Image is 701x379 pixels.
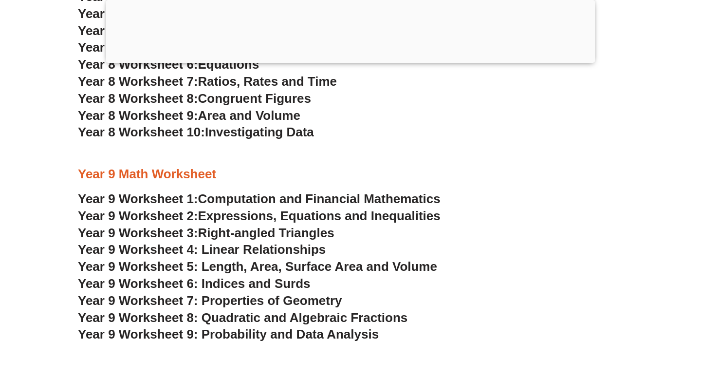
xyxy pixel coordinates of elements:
[78,310,407,325] a: Year 9 Worksheet 8: Quadratic and Algebraic Fractions
[198,208,441,223] span: Expressions, Equations and Inequalities
[78,259,437,274] a: Year 9 Worksheet 5: Length, Area, Surface Area and Volume
[78,74,198,89] span: Year 8 Worksheet 7:
[198,74,337,89] span: Ratios, Rates and Time
[78,327,379,341] a: Year 9 Worksheet 9: Probability and Data Analysis
[78,57,198,72] span: Year 8 Worksheet 6:
[78,91,311,106] a: Year 8 Worksheet 8:Congruent Figures
[78,6,368,21] a: Year 8 Worksheet 3:[PERSON_NAME]'s theorem
[78,125,205,139] span: Year 8 Worksheet 10:
[198,108,300,123] span: Area and Volume
[78,40,360,55] a: Year 8 Worksheet 5:Fractions and Percentages
[78,40,198,55] span: Year 8 Worksheet 5:
[78,191,198,206] span: Year 9 Worksheet 1:
[78,226,334,240] a: Year 9 Worksheet 3:Right-angled Triangles
[78,242,326,257] a: Year 9 Worksheet 4: Linear Relationships
[78,23,198,38] span: Year 8 Worksheet 4:
[78,57,259,72] a: Year 8 Worksheet 6:Equations
[78,191,441,206] a: Year 9 Worksheet 1:Computation and Financial Mathematics
[78,276,311,291] a: Year 9 Worksheet 6: Indices and Surds
[78,108,198,123] span: Year 8 Worksheet 9:
[78,23,263,38] a: Year 8 Worksheet 4:Probability
[198,91,311,106] span: Congruent Figures
[78,208,198,223] span: Year 9 Worksheet 2:
[198,191,441,206] span: Computation and Financial Mathematics
[78,108,300,123] a: Year 8 Worksheet 9:Area and Volume
[78,226,198,240] span: Year 9 Worksheet 3:
[78,91,198,106] span: Year 8 Worksheet 8:
[78,208,441,223] a: Year 9 Worksheet 2:Expressions, Equations and Inequalities
[198,226,334,240] span: Right-angled Triangles
[78,74,337,89] a: Year 8 Worksheet 7:Ratios, Rates and Time
[198,57,259,72] span: Equations
[78,125,314,139] a: Year 8 Worksheet 10:Investigating Data
[78,293,342,308] a: Year 9 Worksheet 7: Properties of Geometry
[78,166,623,183] h3: Year 9 Math Worksheet
[534,269,701,379] iframe: Chat Widget
[78,6,198,21] span: Year 8 Worksheet 3:
[205,125,314,139] span: Investigating Data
